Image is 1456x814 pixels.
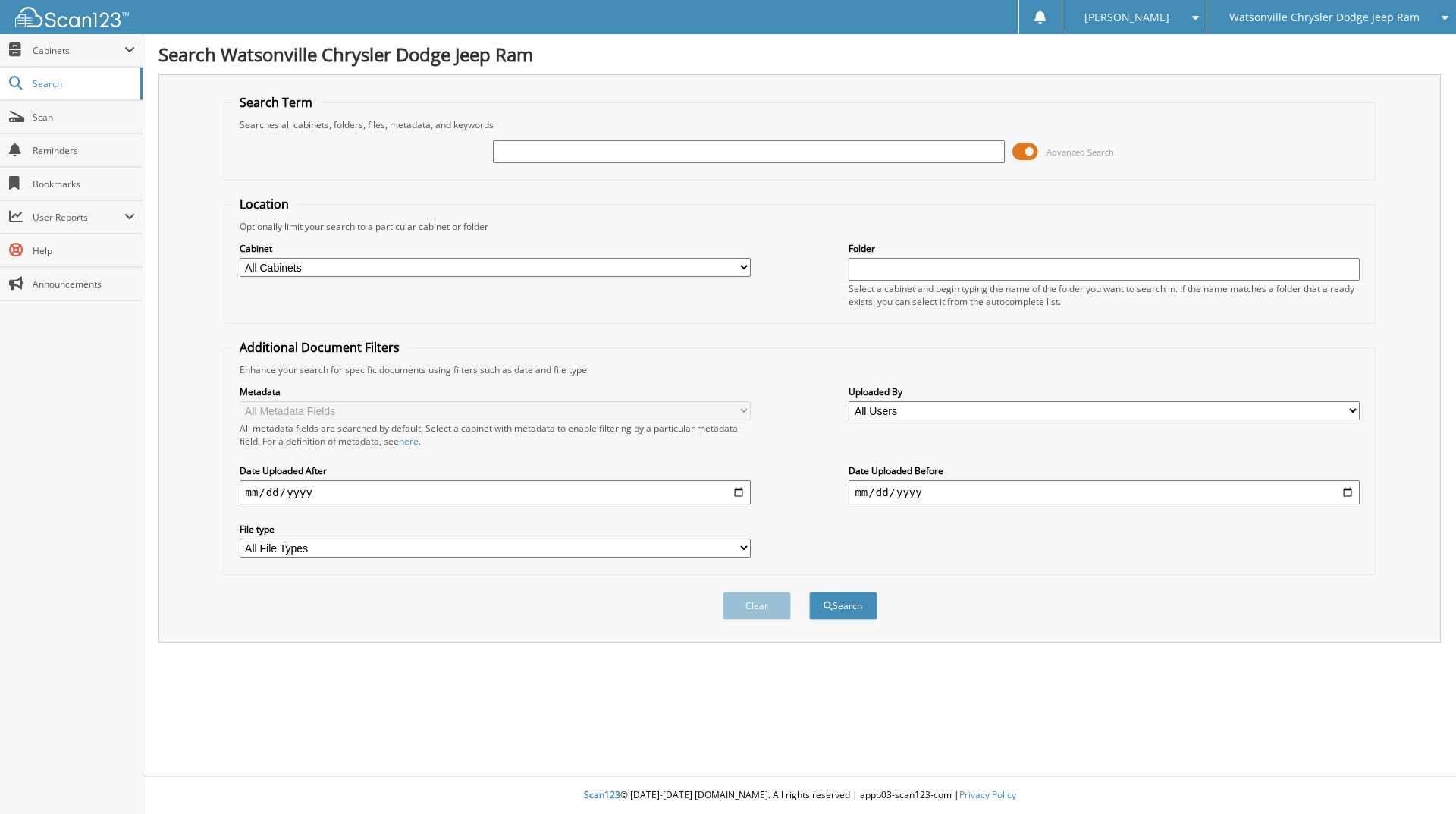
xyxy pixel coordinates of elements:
[232,94,320,111] legend: Search Term
[584,788,620,801] span: Scan123
[240,480,751,504] input: start
[723,592,791,620] button: Clear
[849,282,1360,308] div: Select a cabinet and begin typing the name of the folder you want to search in. If the name match...
[232,118,1368,131] div: Searches all cabinets, folders, files, metadata, and keywords
[1084,13,1169,22] span: [PERSON_NAME]
[1229,13,1420,22] span: Watsonville Chrysler Dodge Jeep Ram
[240,422,751,448] div: All metadata fields are searched by default. Select a cabinet with metadata to enable filtering b...
[33,144,135,157] span: Reminders
[33,244,135,257] span: Help
[240,242,751,255] label: Cabinet
[809,592,877,620] button: Search
[849,480,1360,504] input: end
[399,435,419,448] a: here
[33,178,135,190] span: Bookmarks
[33,211,124,224] span: User Reports
[849,242,1360,255] label: Folder
[959,788,1016,801] a: Privacy Policy
[240,523,751,536] label: File type
[33,111,135,124] span: Scan
[158,42,1441,67] h1: Search Watsonville Chrysler Dodge Jeep Ram
[849,385,1360,398] label: Uploaded By
[232,196,297,212] legend: Location
[143,777,1456,814] div: © [DATE]-[DATE] [DOMAIN_NAME]. All rights reserved | appb03-scan123-com |
[232,363,1368,376] div: Enhance your search for specific documents using filters such as date and file type.
[33,44,124,57] span: Cabinets
[240,464,751,477] label: Date Uploaded After
[849,464,1360,477] label: Date Uploaded Before
[15,7,129,27] img: scan123-logo-white.svg
[33,278,135,291] span: Announcements
[33,77,133,90] span: Search
[240,385,751,398] label: Metadata
[232,220,1368,233] div: Optionally limit your search to a particular cabinet or folder
[1046,146,1114,158] span: Advanced Search
[232,339,407,356] legend: Additional Document Filters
